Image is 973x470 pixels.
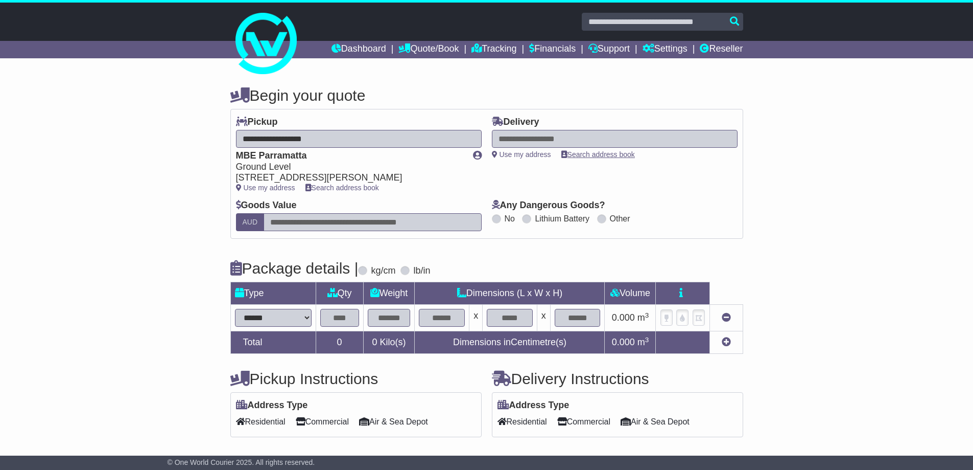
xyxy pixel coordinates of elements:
span: Air & Sea Depot [621,414,690,430]
label: Address Type [497,400,569,411]
h4: Package details | [230,260,359,277]
label: Pickup [236,117,278,128]
td: Qty [316,282,363,305]
h4: Pickup Instructions [230,370,482,387]
td: Type [230,282,316,305]
td: x [469,305,483,331]
a: Settings [643,41,687,58]
a: Quote/Book [398,41,459,58]
td: Weight [363,282,415,305]
span: Residential [236,414,286,430]
span: m [637,337,649,347]
td: Dimensions in Centimetre(s) [415,331,605,354]
span: 0.000 [612,337,635,347]
a: Use my address [492,150,551,159]
a: Reseller [700,41,743,58]
a: Add new item [722,337,731,347]
span: Residential [497,414,547,430]
div: Ground Level [236,162,463,173]
label: lb/in [413,265,430,277]
label: kg/cm [371,265,395,277]
span: Commercial [296,414,349,430]
span: Air & Sea Depot [359,414,428,430]
span: 0.000 [612,312,635,323]
span: Commercial [557,414,610,430]
label: Address Type [236,400,308,411]
a: Dashboard [331,41,386,58]
sup: 3 [645,311,649,319]
h4: Delivery Instructions [492,370,743,387]
div: MBE Parramatta [236,150,463,162]
td: Kilo(s) [363,331,415,354]
td: Total [230,331,316,354]
label: Lithium Battery [535,214,589,223]
a: Search address book [561,150,635,159]
label: Goods Value [236,200,297,211]
sup: 3 [645,336,649,344]
label: Other [610,214,630,223]
h4: Begin your quote [230,87,743,104]
a: Support [588,41,630,58]
td: Volume [605,282,656,305]
a: Search address book [305,184,379,192]
a: Tracking [471,41,516,58]
span: 0 [372,337,377,347]
label: AUD [236,213,265,231]
span: m [637,312,649,323]
div: [STREET_ADDRESS][PERSON_NAME] [236,172,463,184]
span: © One World Courier 2025. All rights reserved. [168,458,315,466]
label: No [505,214,515,223]
a: Remove this item [722,312,731,323]
td: x [537,305,550,331]
td: 0 [316,331,363,354]
label: Any Dangerous Goods? [492,200,605,211]
label: Delivery [492,117,539,128]
td: Dimensions (L x W x H) [415,282,605,305]
a: Financials [529,41,576,58]
a: Use my address [236,184,295,192]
